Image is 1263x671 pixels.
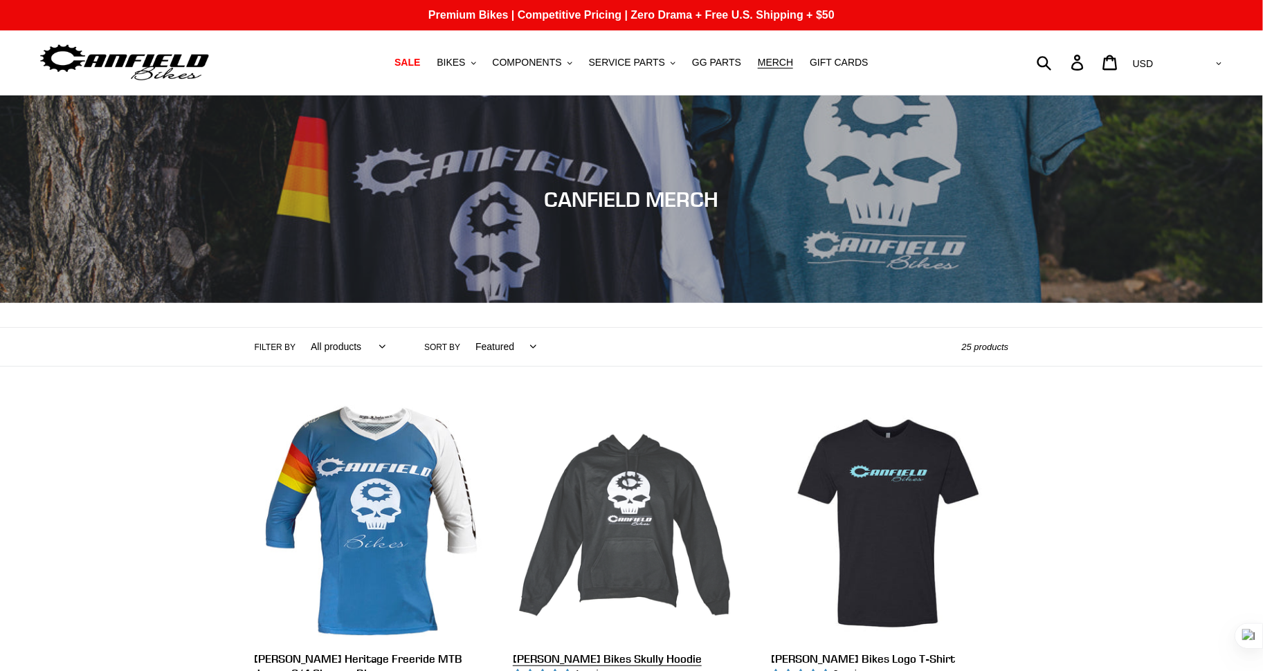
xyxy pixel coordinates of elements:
button: COMPONENTS [486,53,579,72]
input: Search [1044,47,1080,77]
span: COMPONENTS [493,57,562,68]
span: BIKES [437,57,465,68]
a: MERCH [751,53,800,72]
a: SALE [388,53,427,72]
a: GG PARTS [685,53,748,72]
img: Canfield Bikes [38,41,211,84]
span: GIFT CARDS [810,57,869,68]
button: SERVICE PARTS [582,53,682,72]
button: BIKES [430,53,482,72]
span: SALE [394,57,420,68]
a: GIFT CARDS [803,53,875,72]
span: SERVICE PARTS [589,57,665,68]
label: Filter by [255,341,296,353]
span: MERCH [758,57,793,68]
span: 25 products [962,342,1009,352]
span: GG PARTS [692,57,741,68]
span: CANFIELD MERCH [545,187,719,212]
label: Sort by [424,341,460,353]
